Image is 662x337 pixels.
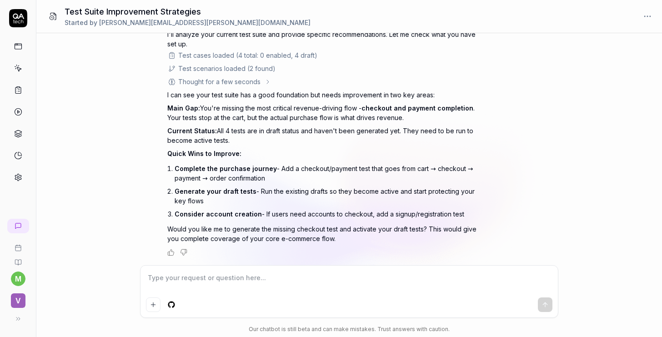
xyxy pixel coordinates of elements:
[167,127,217,135] span: Current Status:
[11,272,25,286] button: m
[4,286,32,310] button: V
[4,237,32,251] a: Book a call with us
[99,19,311,26] span: [PERSON_NAME][EMAIL_ADDRESS][PERSON_NAME][DOMAIN_NAME]
[167,150,241,157] span: Quick Wins to Improve:
[65,18,311,27] div: Started by
[65,5,311,18] h1: Test Suite Improvement Strategies
[167,90,486,100] p: I can see your test suite has a good foundation but needs improvement in two key areas:
[175,185,486,207] li: - Run the existing drafts so they become active and start protecting your key flows
[167,126,486,145] p: All 4 tests are in draft status and haven't been generated yet. They need to be run to become act...
[175,210,262,218] span: Consider account creation
[175,162,486,185] li: - Add a checkout/payment test that goes from cart → checkout → payment → order confirmation
[146,297,160,312] button: Add attachment
[175,187,256,195] span: Generate your draft tests
[175,165,277,172] span: Complete the purchase journey
[167,249,175,256] button: Positive feedback
[167,103,486,122] p: You're missing the most critical revenue-driving flow - . Your tests stop at the cart, but the ac...
[175,207,486,221] li: - If users need accounts to checkout, add a signup/registration test
[11,293,25,308] span: V
[178,64,276,73] div: Test scenarios loaded (2 found)
[167,30,486,49] p: I'll analyze your current test suite and provide specific recommendations. Let me check what you ...
[178,77,261,86] div: Thought for a few seconds
[167,104,200,112] span: Main Gap:
[178,50,317,60] div: Test cases loaded (4 total: 0 enabled, 4 draft)
[140,325,558,333] div: Our chatbot is still beta and can make mistakes. Trust answers with caution.
[361,104,473,112] span: checkout and payment completion
[180,249,187,256] button: Negative feedback
[4,251,32,266] a: Documentation
[7,219,29,233] a: New conversation
[167,224,486,243] p: Would you like me to generate the missing checkout test and activate your draft tests? This would...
